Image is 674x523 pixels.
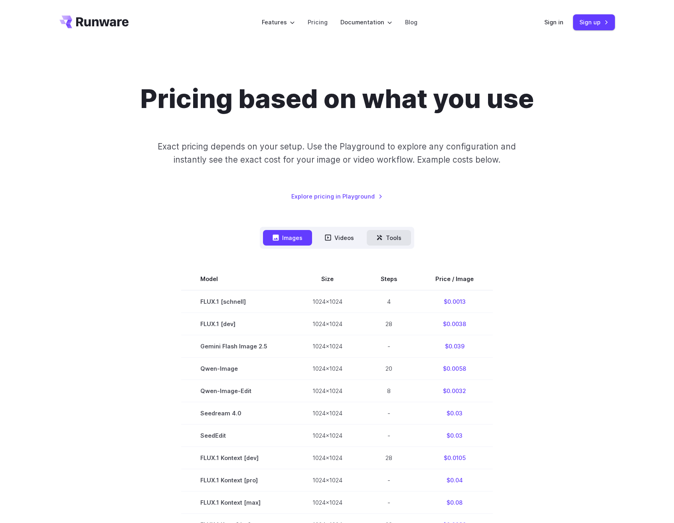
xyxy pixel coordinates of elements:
button: Videos [315,230,364,246]
button: Tools [367,230,411,246]
td: 1024x1024 [293,290,362,313]
td: $0.03 [416,402,493,424]
a: Sign up [573,14,615,30]
td: - [362,335,416,357]
td: $0.0038 [416,313,493,335]
td: SeedEdit [181,424,293,446]
a: Sign in [544,18,563,27]
td: 1024x1024 [293,357,362,379]
td: $0.0032 [416,379,493,402]
td: FLUX.1 [dev] [181,313,293,335]
td: 28 [362,446,416,469]
td: FLUX.1 Kontext [pro] [181,469,293,491]
th: Price / Image [416,268,493,290]
td: 1024x1024 [293,469,362,491]
td: FLUX.1 Kontext [dev] [181,446,293,469]
td: 20 [362,357,416,379]
td: 1024x1024 [293,402,362,424]
td: $0.0013 [416,290,493,313]
a: Go to / [59,16,129,28]
th: Size [293,268,362,290]
td: FLUX.1 Kontext [max] [181,492,293,514]
a: Blog [405,18,417,27]
td: 1024x1024 [293,313,362,335]
td: $0.0105 [416,446,493,469]
p: Exact pricing depends on your setup. Use the Playground to explore any configuration and instantl... [142,140,531,167]
td: - [362,469,416,491]
td: 28 [362,313,416,335]
label: Features [262,18,295,27]
td: 1024x1024 [293,424,362,446]
label: Documentation [340,18,392,27]
td: Seedream 4.0 [181,402,293,424]
td: Qwen-Image [181,357,293,379]
td: - [362,492,416,514]
span: Gemini Flash Image 2.5 [200,342,274,351]
td: 1024x1024 [293,492,362,514]
td: - [362,424,416,446]
td: $0.04 [416,469,493,491]
td: 4 [362,290,416,313]
td: $0.08 [416,492,493,514]
td: $0.039 [416,335,493,357]
td: Qwen-Image-Edit [181,379,293,402]
a: Pricing [308,18,328,27]
td: - [362,402,416,424]
th: Steps [362,268,416,290]
td: FLUX.1 [schnell] [181,290,293,313]
th: Model [181,268,293,290]
h1: Pricing based on what you use [140,83,534,114]
td: 1024x1024 [293,446,362,469]
td: 1024x1024 [293,335,362,357]
a: Explore pricing in Playground [291,192,383,201]
td: 1024x1024 [293,379,362,402]
td: $0.03 [416,424,493,446]
td: 8 [362,379,416,402]
td: $0.0058 [416,357,493,379]
button: Images [263,230,312,246]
